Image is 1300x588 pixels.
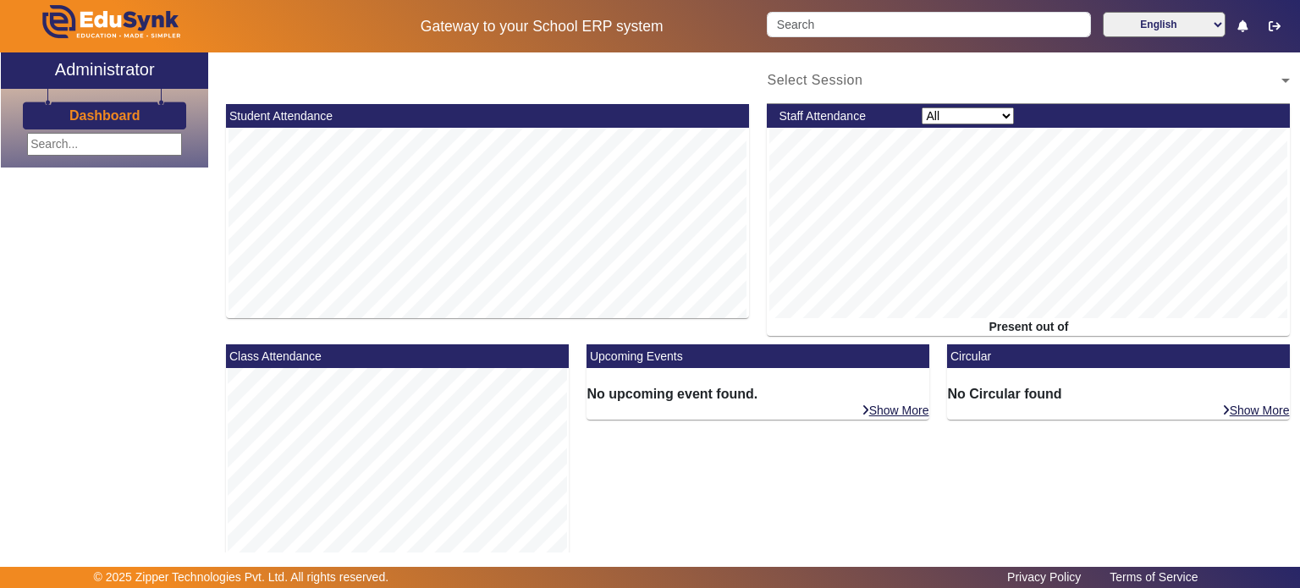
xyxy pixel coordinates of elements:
[69,107,140,124] h3: Dashboard
[226,104,749,128] mat-card-header: Student Attendance
[767,318,1290,336] div: Present out of
[947,386,1290,402] h6: No Circular found
[999,566,1089,588] a: Privacy Policy
[1101,566,1206,588] a: Terms of Service
[587,344,929,368] mat-card-header: Upcoming Events
[947,344,1290,368] mat-card-header: Circular
[226,344,569,368] mat-card-header: Class Attendance
[55,59,155,80] h2: Administrator
[27,133,182,156] input: Search...
[1,52,208,89] a: Administrator
[770,107,913,125] div: Staff Attendance
[861,403,930,418] a: Show More
[587,386,929,402] h6: No upcoming event found.
[1221,403,1291,418] a: Show More
[767,73,862,87] span: Select Session
[69,107,141,124] a: Dashboard
[94,569,389,586] p: © 2025 Zipper Technologies Pvt. Ltd. All rights reserved.
[767,12,1090,37] input: Search
[334,18,749,36] h5: Gateway to your School ERP system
